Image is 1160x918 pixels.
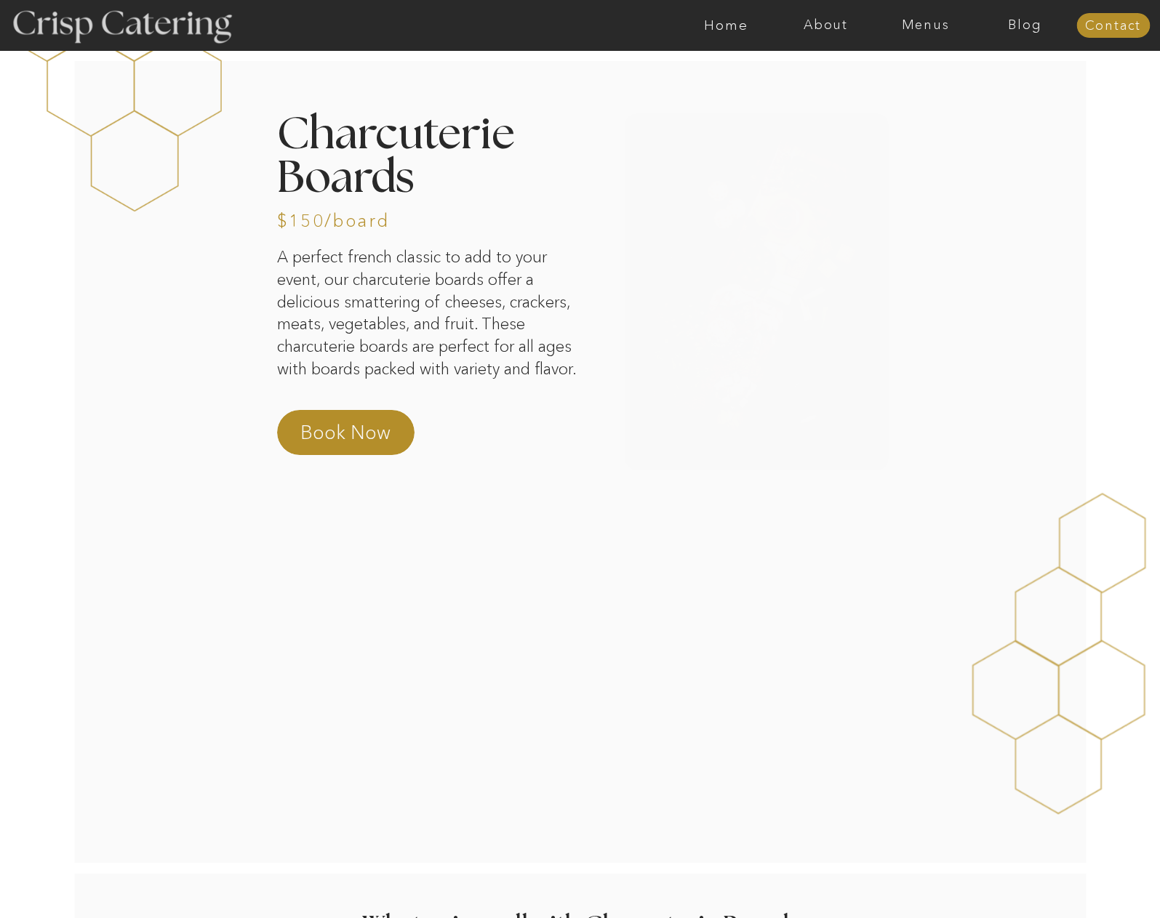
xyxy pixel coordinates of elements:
[975,18,1075,33] a: Blog
[277,246,583,398] p: A perfect french classic to add to your event, our charcuterie boards offer a delicious smatterin...
[876,18,975,33] a: Menus
[300,419,428,454] a: Book Now
[676,18,776,33] a: Home
[776,18,876,33] a: About
[277,212,360,226] h3: $150/board
[1076,19,1150,33] a: Contact
[277,113,618,152] h2: Charcuterie Boards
